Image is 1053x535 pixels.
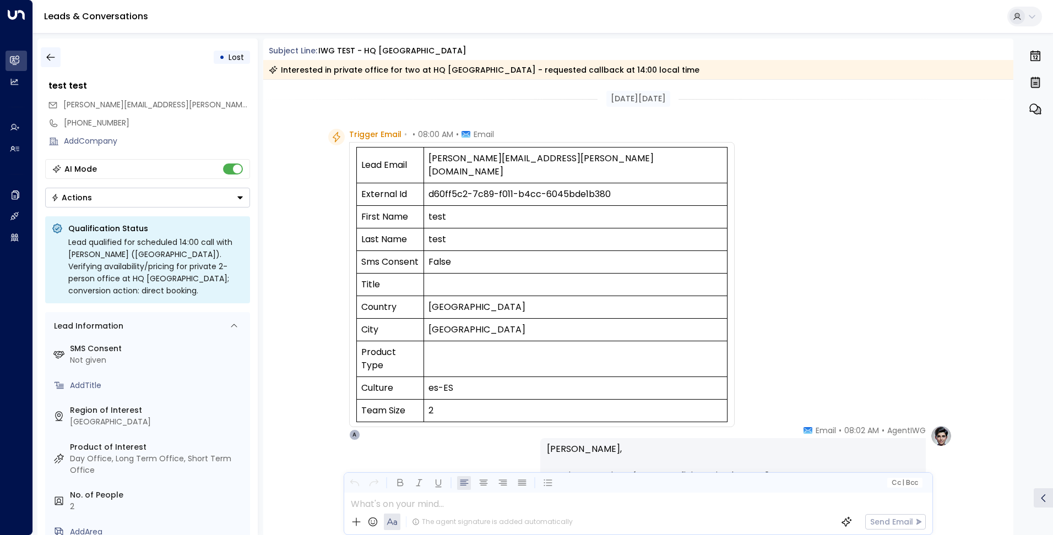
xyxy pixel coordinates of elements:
td: Title [356,274,424,296]
td: Sms Consent [356,251,424,274]
div: [DATE][DATE] [606,91,670,107]
td: Team Size [356,400,424,422]
div: [PHONE_NUMBER] [64,117,250,129]
span: 08:02 AM [844,425,879,436]
span: • [882,425,884,436]
a: Leads & Conversations [44,10,148,23]
div: AddCompany [64,135,250,147]
span: Lost [229,52,244,63]
td: 2 [424,400,727,422]
td: Product Type [356,341,424,377]
td: City [356,319,424,341]
span: • [412,129,415,140]
div: The agent signature is added automatically [412,517,573,527]
div: Not given [70,354,246,366]
label: No. of People [70,489,246,501]
div: IWG TEST - HQ [GEOGRAPHIC_DATA] [318,45,466,57]
span: • [839,425,842,436]
div: AI Mode [64,163,97,174]
span: • [456,129,459,140]
label: Region of Interest [70,405,246,416]
p: Qualification Status [68,223,243,234]
span: 08:00 AM [418,129,453,140]
span: | [902,479,904,487]
div: Lead Information [50,320,123,332]
div: Actions [51,193,92,203]
td: test [424,206,727,228]
span: AgentIWG [887,425,926,436]
span: Email [474,129,494,140]
td: [GEOGRAPHIC_DATA] [424,319,727,341]
span: • [404,129,407,140]
label: Product of Interest [70,441,246,453]
td: Last Name [356,228,424,251]
td: test [424,228,727,251]
td: False [424,251,727,274]
div: Interested in private office for two at HQ [GEOGRAPHIC_DATA] - requested callback at 14:00 local ... [269,64,699,75]
div: Button group with a nested menu [45,188,250,208]
td: [PERSON_NAME][EMAIL_ADDRESS][PERSON_NAME][DOMAIN_NAME] [424,148,727,183]
span: [PERSON_NAME][EMAIL_ADDRESS][PERSON_NAME][DOMAIN_NAME] [63,99,312,110]
td: d60ff5c2-7c89-f011-b4cc-6045bde1b380 [424,183,727,206]
button: Actions [45,188,250,208]
button: Cc|Bcc [887,478,922,488]
div: • [219,47,225,67]
span: holger.aroca@gmail.com [63,99,250,111]
td: es-ES [424,377,727,400]
td: Culture [356,377,424,400]
div: AddTitle [70,380,246,391]
td: Country [356,296,424,319]
button: Undo [348,476,361,490]
div: Day Office, Long Term Office, Short Term Office [70,453,246,476]
td: External Id [356,183,424,206]
td: [GEOGRAPHIC_DATA] [424,296,727,319]
div: Lead qualified for scheduled 14:00 call with [PERSON_NAME] ([GEOGRAPHIC_DATA]). Verifying availab... [68,236,243,297]
span: Subject Line: [269,45,317,56]
button: Redo [367,476,381,490]
td: First Name [356,206,424,228]
label: SMS Consent [70,343,246,354]
div: test test [48,79,250,92]
img: profile-logo.png [930,425,952,447]
span: Email [816,425,836,436]
td: Lead Email [356,148,424,183]
div: [GEOGRAPHIC_DATA] [70,416,246,428]
span: Trigger Email [349,129,401,140]
div: 2 [70,501,246,512]
span: Cc Bcc [891,479,918,487]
